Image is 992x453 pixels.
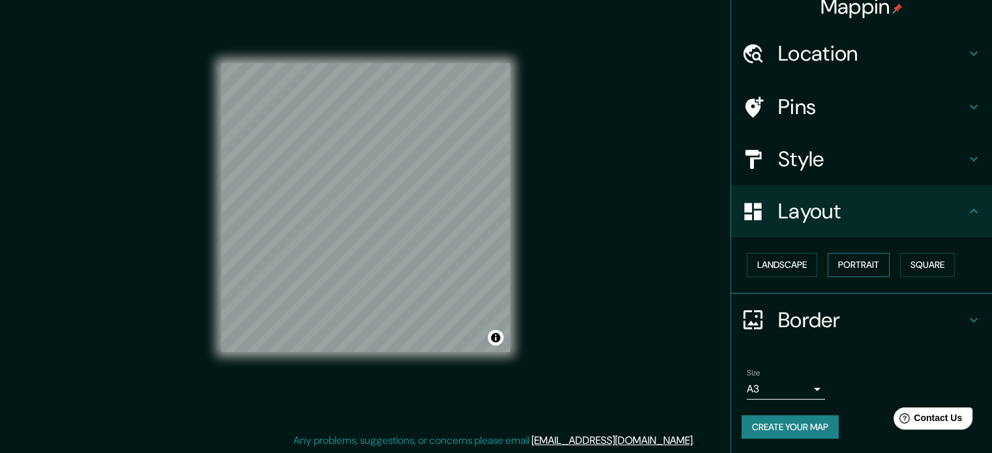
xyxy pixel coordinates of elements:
h4: Style [778,146,966,172]
canvas: Map [221,63,510,352]
div: Layout [731,185,992,237]
button: Square [900,253,955,277]
button: Portrait [828,253,890,277]
div: . [695,433,697,448]
div: Border [731,294,992,346]
p: Any problems, suggestions, or concerns please email . [293,433,695,448]
h4: Pins [778,94,966,120]
div: . [697,433,699,448]
div: Location [731,27,992,80]
div: Pins [731,81,992,133]
a: [EMAIL_ADDRESS][DOMAIN_NAME] [532,433,693,447]
label: Size [747,367,760,378]
h4: Location [778,40,966,66]
button: Toggle attribution [488,330,504,345]
button: Landscape [747,253,817,277]
img: pin-icon.png [892,3,903,14]
div: Style [731,133,992,185]
div: A3 [747,379,825,400]
h4: Layout [778,198,966,224]
h4: Border [778,307,966,333]
iframe: Help widget launcher [876,402,978,439]
button: Create your map [742,415,839,439]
